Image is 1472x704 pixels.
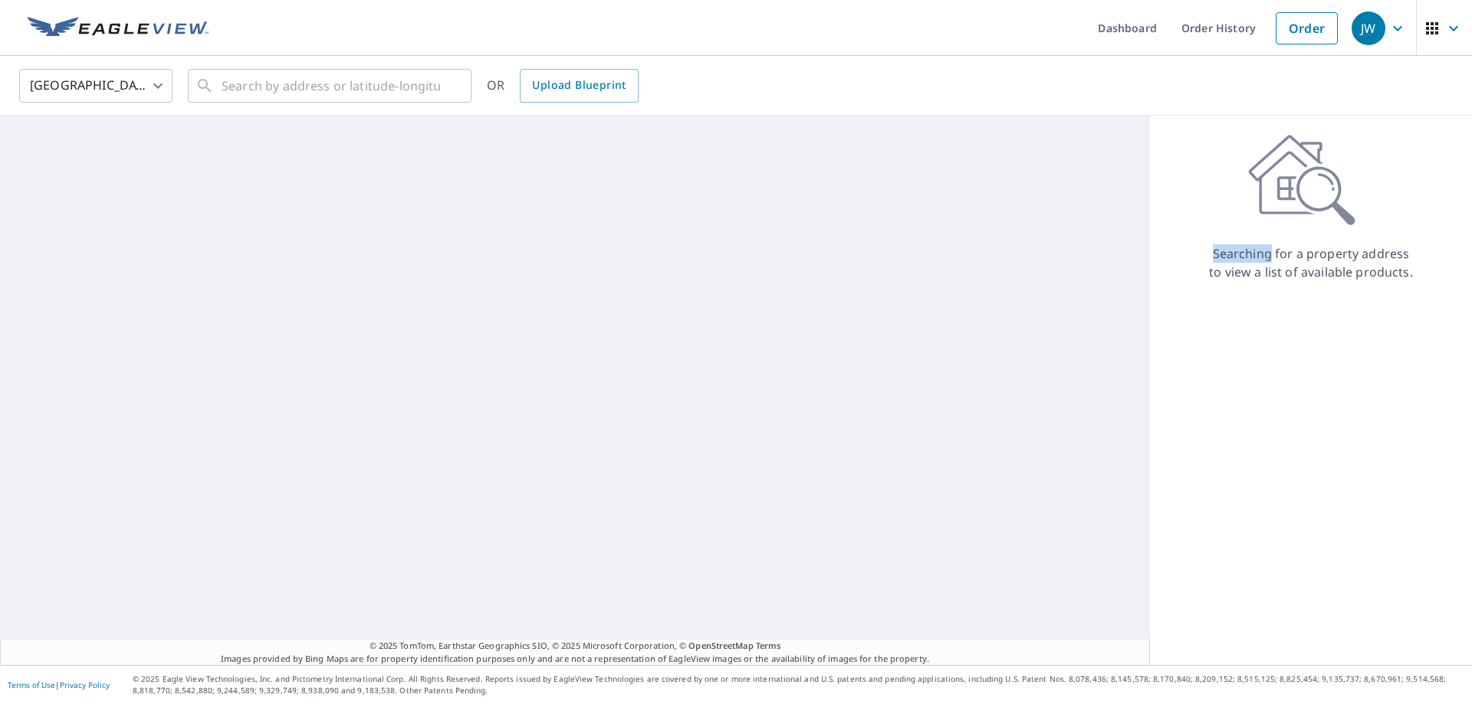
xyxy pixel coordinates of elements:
a: Terms [756,640,781,651]
p: Searching for a property address to view a list of available products. [1208,244,1414,281]
img: EV Logo [28,17,209,40]
a: Upload Blueprint [520,69,638,103]
a: OpenStreetMap [688,640,753,651]
div: [GEOGRAPHIC_DATA] [19,64,172,107]
div: OR [487,69,639,103]
a: Order [1276,12,1338,44]
span: © 2025 TomTom, Earthstar Geographics SIO, © 2025 Microsoft Corporation, © [370,640,781,653]
input: Search by address or latitude-longitude [222,64,440,107]
a: Privacy Policy [60,679,110,690]
p: © 2025 Eagle View Technologies, Inc. and Pictometry International Corp. All Rights Reserved. Repo... [133,673,1464,696]
p: | [8,680,110,689]
div: JW [1352,11,1385,45]
a: Terms of Use [8,679,55,690]
span: Upload Blueprint [532,76,626,95]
